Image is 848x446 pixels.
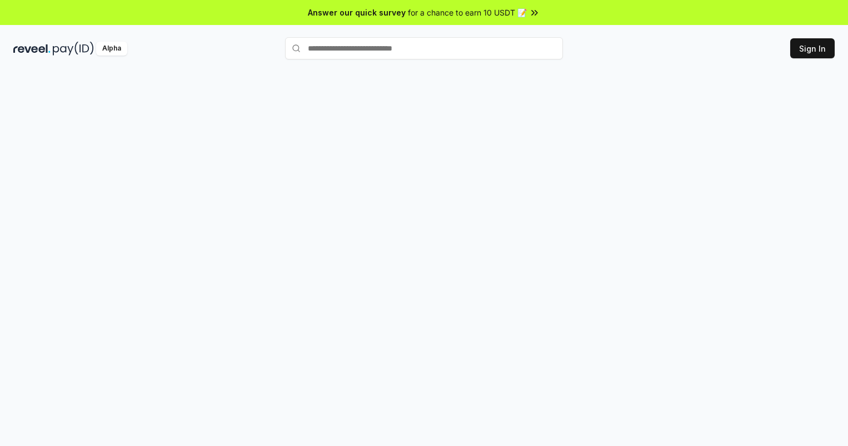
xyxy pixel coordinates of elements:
span: Answer our quick survey [308,7,406,18]
span: for a chance to earn 10 USDT 📝 [408,7,527,18]
img: reveel_dark [13,42,51,56]
img: pay_id [53,42,94,56]
div: Alpha [96,42,127,56]
button: Sign In [790,38,835,58]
